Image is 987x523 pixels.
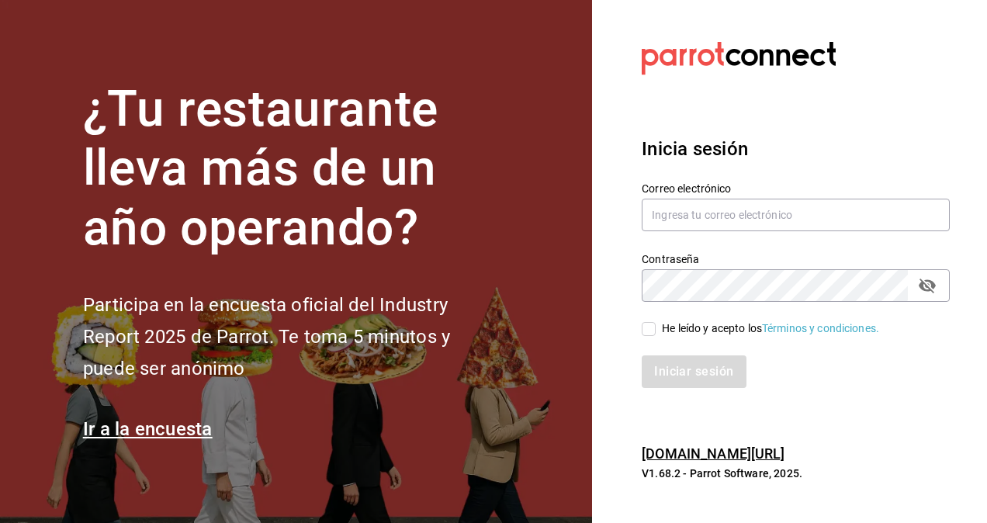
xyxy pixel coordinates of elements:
button: passwordField [914,272,940,299]
h3: Inicia sesión [642,135,950,163]
p: V1.68.2 - Parrot Software, 2025. [642,466,950,481]
input: Ingresa tu correo electrónico [642,199,950,231]
a: [DOMAIN_NAME][URL] [642,445,784,462]
label: Contraseña [642,253,950,264]
label: Correo electrónico [642,182,950,193]
a: Ir a la encuesta [83,418,213,440]
a: Términos y condiciones. [762,322,879,334]
div: He leído y acepto los [662,320,879,337]
h1: ¿Tu restaurante lleva más de un año operando? [83,80,502,258]
h2: Participa en la encuesta oficial del Industry Report 2025 de Parrot. Te toma 5 minutos y puede se... [83,289,502,384]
